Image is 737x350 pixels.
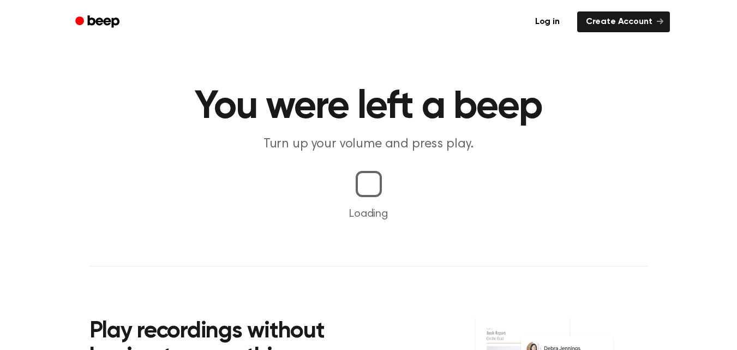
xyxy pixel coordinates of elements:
a: Create Account [577,11,670,32]
h1: You were left a beep [89,87,648,127]
p: Turn up your volume and press play. [159,135,578,153]
a: Beep [68,11,129,33]
a: Log in [524,9,571,34]
p: Loading [13,206,724,222]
